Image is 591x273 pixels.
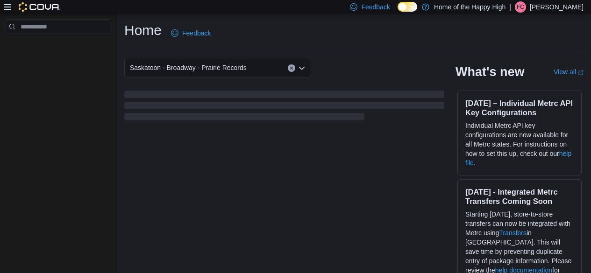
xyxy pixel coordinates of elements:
span: Saskatoon - Broadway - Prairie Records [130,62,247,73]
nav: Complex example [6,36,110,58]
a: Transfers [499,229,527,237]
img: Cova [19,2,60,12]
svg: External link [578,70,584,76]
span: Loading [124,92,444,122]
p: Home of the Happy High [434,1,506,13]
button: Clear input [288,64,295,72]
p: Individual Metrc API key configurations are now available for all Metrc states. For instructions ... [465,121,574,168]
button: Open list of options [298,64,306,72]
p: [PERSON_NAME] [530,1,584,13]
h3: [DATE] - Integrated Metrc Transfers Coming Soon [465,187,574,206]
h2: What's new [456,64,524,79]
span: Feedback [361,2,390,12]
h1: Home [124,21,162,40]
div: Fiona Corney [515,1,526,13]
span: Feedback [182,28,211,38]
p: | [509,1,511,13]
a: Feedback [167,24,214,42]
a: View allExternal link [554,68,584,76]
span: FC [517,1,524,13]
h3: [DATE] – Individual Metrc API Key Configurations [465,98,574,117]
input: Dark Mode [398,2,417,12]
